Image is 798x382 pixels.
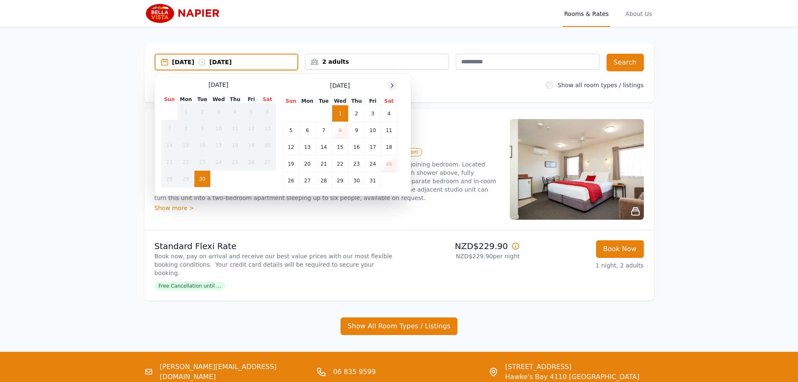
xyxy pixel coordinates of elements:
td: 6 [259,104,276,120]
th: Mon [299,97,315,105]
td: 17 [365,139,381,156]
span: [DATE] [330,81,350,90]
th: Sun [161,96,178,104]
th: Sat [259,96,276,104]
span: [DATE] [209,81,228,89]
span: [STREET_ADDRESS] [505,362,640,372]
td: 3 [210,104,227,120]
div: Show more > [155,204,500,212]
td: 23 [349,156,365,172]
th: Sat [381,97,397,105]
td: 29 [332,172,348,189]
td: 7 [161,120,178,137]
td: 18 [381,139,397,156]
td: 11 [227,120,243,137]
td: 12 [243,120,259,137]
button: Search [607,54,644,71]
td: 9 [194,120,210,137]
button: Book Now [596,240,644,258]
td: 14 [315,139,332,156]
th: Tue [315,97,332,105]
td: 10 [210,120,227,137]
td: 15 [332,139,348,156]
th: Fri [365,97,381,105]
th: Mon [178,96,194,104]
th: Thu [227,96,243,104]
td: 29 [178,171,194,187]
td: 27 [299,172,315,189]
td: 24 [210,154,227,171]
td: 25 [381,156,397,172]
td: 24 [365,156,381,172]
td: 2 [194,104,210,120]
td: 7 [315,122,332,139]
span: Larger Room [382,148,422,156]
td: 23 [194,154,210,171]
label: Show all room types / listings [558,82,643,88]
td: 28 [161,171,178,187]
td: 8 [332,122,348,139]
td: 8 [178,120,194,137]
td: 5 [243,104,259,120]
td: 17 [210,137,227,154]
p: Book now, pay on arrival and receive our best value prices with our most flexible booking conditi... [155,252,396,277]
td: 2 [349,105,365,122]
td: 9 [349,122,365,139]
td: 26 [243,154,259,171]
th: Wed [332,97,348,105]
td: 16 [349,139,365,156]
td: 13 [299,139,315,156]
td: 22 [178,154,194,171]
td: 16 [194,137,210,154]
td: 15 [178,137,194,154]
td: 5 [283,122,299,139]
td: 1 [178,104,194,120]
td: 20 [259,137,276,154]
p: NZD$229.90 per night [403,252,520,260]
td: 21 [315,156,332,172]
span: Free Cancellation until ... [155,282,225,290]
td: 25 [227,154,243,171]
p: Standard Flexi Rate [155,240,396,252]
td: 3 [365,105,381,122]
td: 13 [259,120,276,137]
td: 28 [315,172,332,189]
div: [DATE] [DATE] [172,58,298,66]
td: 18 [227,137,243,154]
th: Wed [210,96,227,104]
td: 27 [259,154,276,171]
td: 19 [283,156,299,172]
td: 14 [161,137,178,154]
img: Bella Vista Napier [145,3,225,23]
button: Show All Room Types / Listings [341,317,458,335]
td: 4 [381,105,397,122]
td: 30 [194,171,210,187]
td: 4 [227,104,243,120]
td: 26 [283,172,299,189]
td: 20 [299,156,315,172]
td: 19 [243,137,259,154]
p: NZD$229.90 [403,240,520,252]
span: Hawke's Bay 4110 [GEOGRAPHIC_DATA] [505,372,640,382]
td: 31 [365,172,381,189]
td: 22 [332,156,348,172]
td: 30 [349,172,365,189]
td: 10 [365,122,381,139]
td: 11 [381,122,397,139]
td: 21 [161,154,178,171]
th: Sun [283,97,299,105]
th: Fri [243,96,259,104]
td: 6 [299,122,315,139]
a: [PERSON_NAME][EMAIL_ADDRESS][DOMAIN_NAME] [160,362,310,382]
td: 12 [283,139,299,156]
th: Tue [194,96,210,104]
p: 1 night, 2 adults [527,261,644,270]
div: 2 adults [305,57,449,66]
td: 1 [332,105,348,122]
th: Thu [349,97,365,105]
a: 06 835 9599 [333,367,376,377]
